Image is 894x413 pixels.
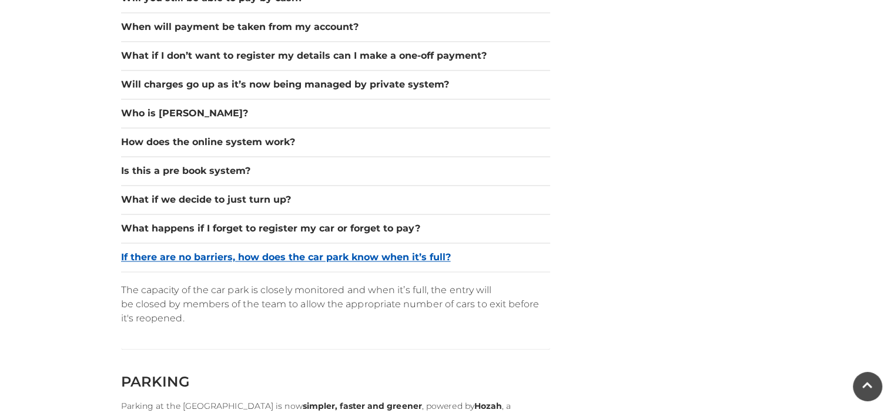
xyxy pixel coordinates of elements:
strong: Hozah [474,401,502,411]
button: When will payment be taken from my account? [121,20,550,34]
button: If there are no barriers, how does the car park know when it’s full? [121,250,550,264]
strong: simpler, faster and greener [303,401,422,411]
h2: PARKING [121,373,550,390]
button: What if I don’t want to register my details can I make a one-off payment? [121,49,550,63]
button: Will charges go up as it’s now being managed by private system? [121,78,550,92]
button: What if we decide to just turn up? [121,193,550,207]
button: Is this a pre book system? [121,164,550,178]
p: The capacity of the car park is closely monitored and when it’s full, the entry will be closed by... [121,283,550,325]
button: How does the online system work? [121,135,550,149]
button: What happens if I forget to register my car or forget to pay? [121,221,550,236]
button: Who is [PERSON_NAME]? [121,106,550,120]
